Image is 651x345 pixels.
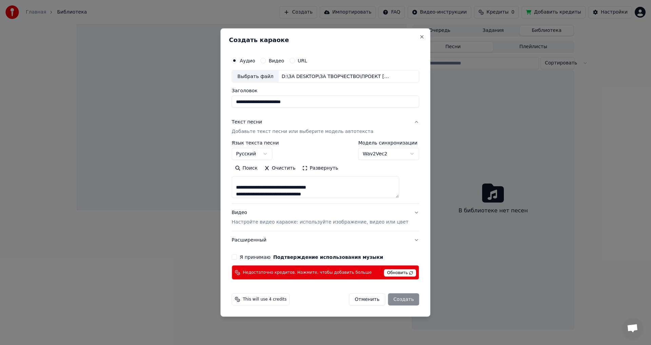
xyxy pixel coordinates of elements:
div: Текст песниДобавьте текст песни или выберите модель автотекста [232,140,419,204]
p: Настройте видео караоке: используйте изображение, видео или цвет [232,219,408,226]
label: Видео [269,58,284,63]
div: Видео [232,209,408,226]
div: Выбрать файл [232,70,279,82]
h2: Создать караоке [229,37,422,43]
div: D:\ЗА DESKTOP\ЗА ТВОРЧЕСТВО\ПРОЕКТ [PERSON_NAME] ТЕКСТ\ГЛУПАЯ УЛИТКА\Песня про улитку [PERSON_NAM... [279,73,394,80]
label: Модель синхронизации [358,140,419,145]
button: Текст песниДобавьте текст песни или выберите модель автотекста [232,113,419,140]
button: Поиск [232,163,261,174]
button: Отменить [349,293,385,306]
label: URL [298,58,307,63]
label: Аудио [240,58,255,63]
button: ВидеоНастройте видео караоке: используйте изображение, видео или цвет [232,204,419,231]
label: Заголовок [232,88,419,93]
button: Я принимаю [273,255,383,260]
button: Развернуть [299,163,341,174]
div: Текст песни [232,119,262,126]
button: Очистить [261,163,299,174]
label: Я принимаю [240,255,383,260]
label: Язык текста песни [232,140,279,145]
span: Недостаточно кредитов. Нажмите, чтобы добавить больше [243,270,372,275]
p: Добавьте текст песни или выберите модель автотекста [232,128,373,135]
span: This will use 4 credits [243,297,287,302]
span: Обновить [384,269,416,277]
button: Расширенный [232,231,419,249]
